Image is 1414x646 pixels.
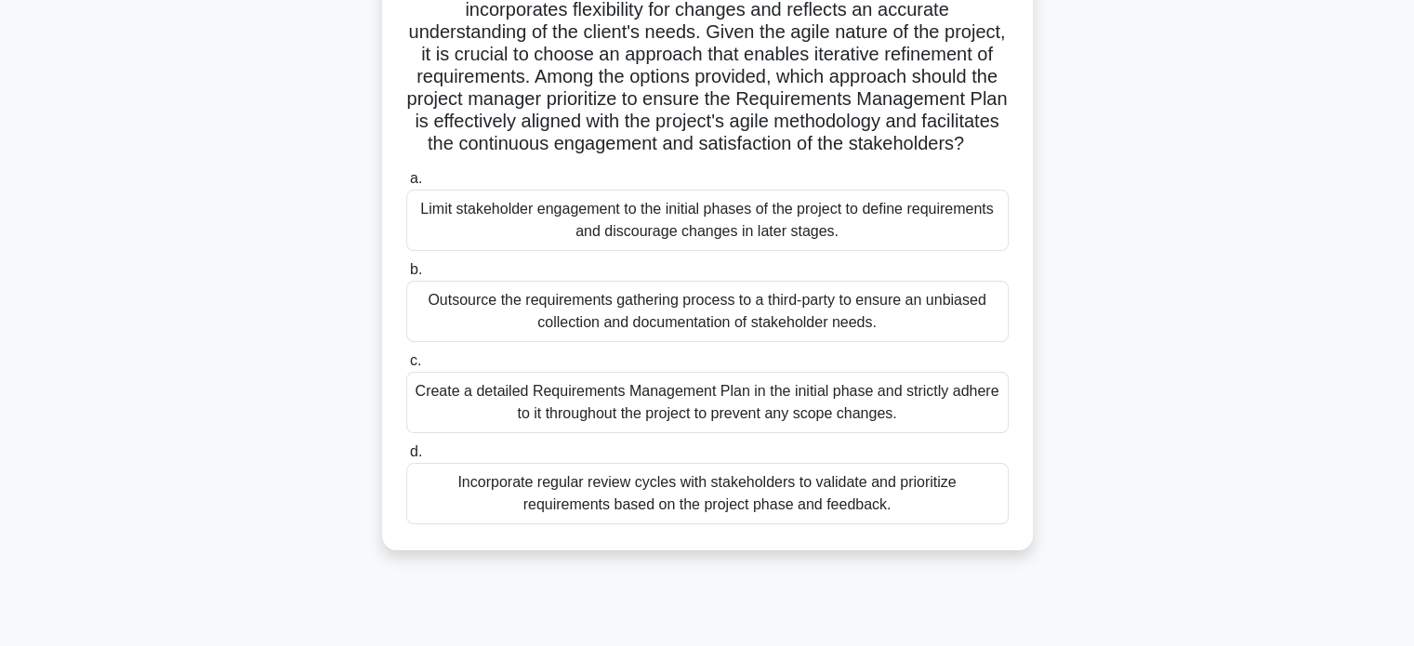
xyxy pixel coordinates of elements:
span: b. [410,261,422,277]
span: a. [410,170,422,186]
div: Incorporate regular review cycles with stakeholders to validate and prioritize requirements based... [406,463,1009,524]
div: Create a detailed Requirements Management Plan in the initial phase and strictly adhere to it thr... [406,372,1009,433]
div: Outsource the requirements gathering process to a third-party to ensure an unbiased collection an... [406,281,1009,342]
div: Limit stakeholder engagement to the initial phases of the project to define requirements and disc... [406,190,1009,251]
span: d. [410,443,422,459]
span: c. [410,352,421,368]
